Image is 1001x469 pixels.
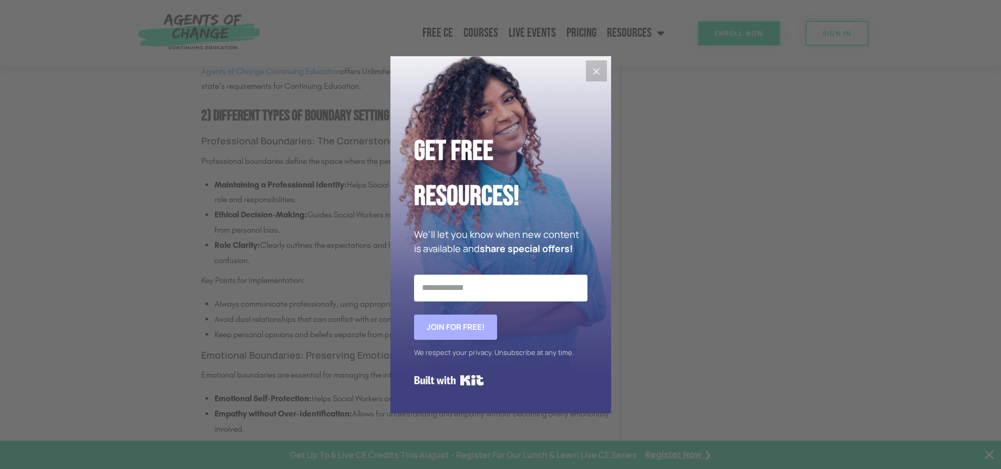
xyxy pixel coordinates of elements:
[414,129,587,220] h2: Get Free Resources!
[414,345,587,360] div: We respect your privacy. Unsubscribe at any time.
[414,315,497,340] button: Join for FREE!
[414,275,587,301] input: Email Address
[414,371,484,390] a: Built with Kit
[414,227,587,256] p: We'll let you know when new content is available and
[586,60,607,81] button: Close
[480,242,573,255] strong: share special offers!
